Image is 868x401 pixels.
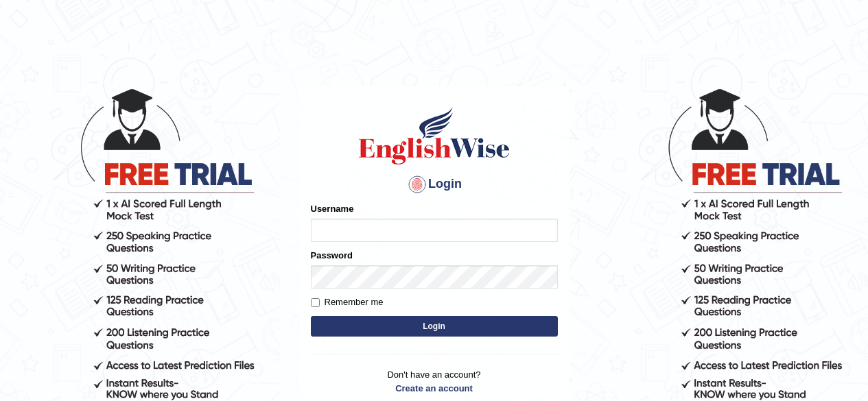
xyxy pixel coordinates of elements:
[356,105,513,167] img: Logo of English Wise sign in for intelligent practice with AI
[311,173,558,195] h4: Login
[311,202,354,215] label: Username
[311,295,384,309] label: Remember me
[311,249,353,262] label: Password
[311,382,558,395] a: Create an account
[311,316,558,337] button: Login
[311,298,320,307] input: Remember me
